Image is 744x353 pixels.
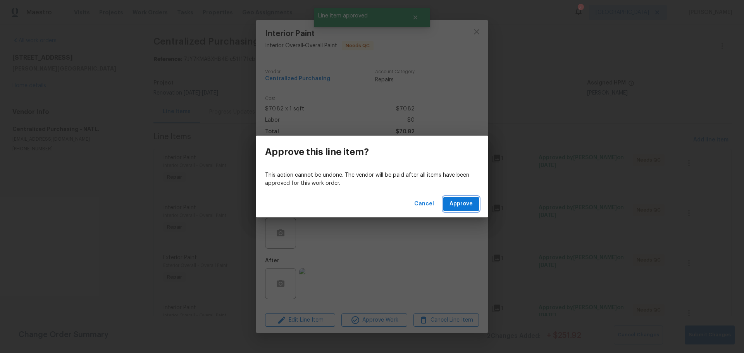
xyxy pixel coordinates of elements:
[411,197,437,211] button: Cancel
[265,171,479,188] p: This action cannot be undone. The vendor will be paid after all items have been approved for this...
[443,197,479,211] button: Approve
[414,199,434,209] span: Cancel
[265,146,369,157] h3: Approve this line item?
[449,199,473,209] span: Approve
